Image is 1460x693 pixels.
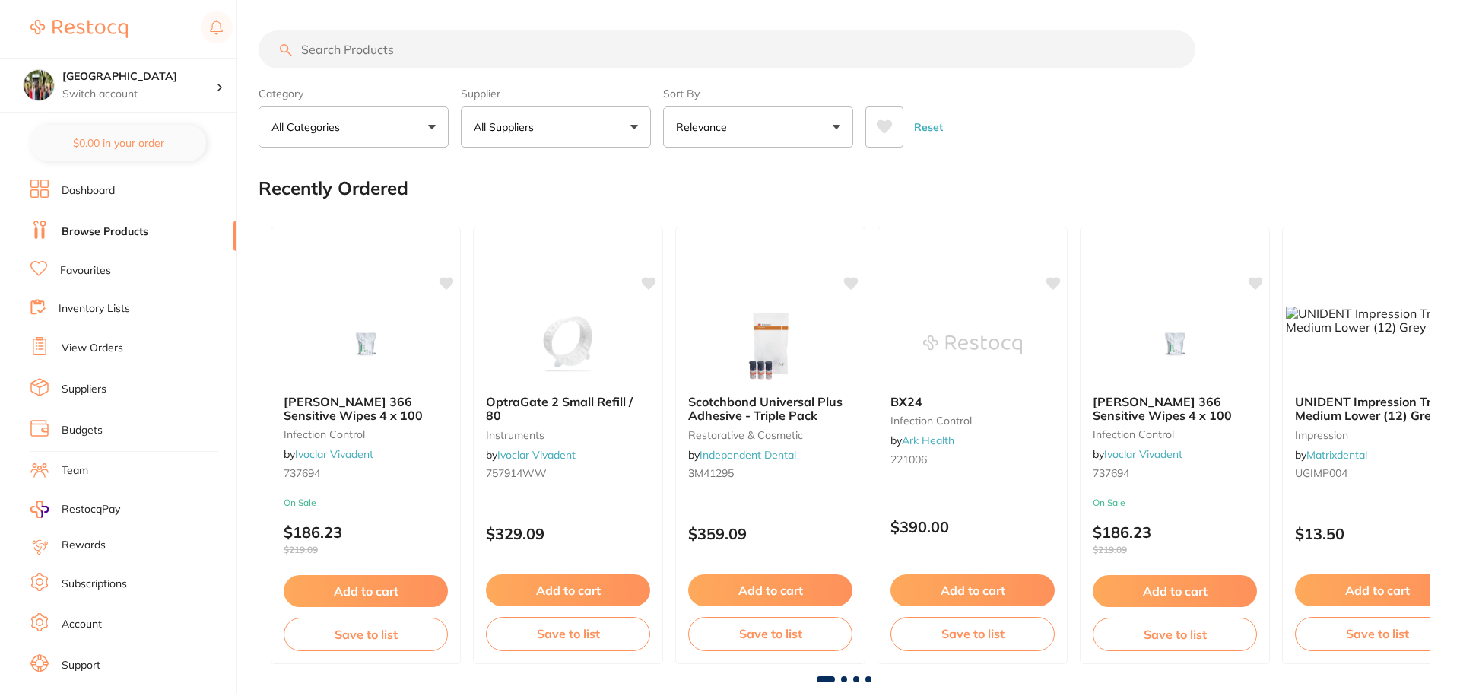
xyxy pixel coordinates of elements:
[30,11,128,46] a: Restocq Logo
[295,447,373,461] a: Ivoclar Vivadent
[62,658,100,673] a: Support
[890,434,954,447] span: by
[259,106,449,148] button: All Categories
[62,423,103,438] a: Budgets
[259,178,408,199] h2: Recently Ordered
[259,30,1195,68] input: Search Products
[284,497,448,508] small: On Sale
[1093,575,1257,607] button: Add to cart
[30,501,49,518] img: RestocqPay
[688,525,852,542] p: $359.09
[663,106,853,148] button: Relevance
[1093,428,1257,440] small: infection control
[890,617,1055,650] button: Save to list
[62,463,88,478] a: Team
[909,106,947,148] button: Reset
[1093,618,1257,651] button: Save to list
[1295,448,1367,462] span: by
[890,518,1055,536] p: $390.00
[721,307,820,383] img: Scotchbond Universal Plus Adhesive - Triple Pack
[284,447,373,461] span: by
[1295,429,1459,441] small: impression
[1093,467,1257,479] small: 737694
[284,575,448,607] button: Add to cart
[688,448,796,462] span: by
[62,69,216,84] h4: Wanneroo Dental Centre
[62,617,102,632] a: Account
[486,617,650,650] button: Save to list
[700,448,796,462] a: Independent Dental
[62,538,106,553] a: Rewards
[1093,447,1182,461] span: by
[890,415,1055,427] small: infection control
[486,448,576,462] span: by
[890,574,1055,606] button: Add to cart
[1295,395,1459,423] b: UNIDENT Impression Trays Medium Lower (12) Grey
[1306,448,1367,462] a: Matrixdental
[688,429,852,441] small: restorative & cosmetic
[890,395,1055,408] b: BX24
[1125,307,1224,383] img: Durr FD 366 Sensitive Wipes 4 x 100
[519,307,617,383] img: OptraGate 2 Small Refill / 80
[1093,523,1257,555] p: $186.23
[284,428,448,440] small: infection control
[474,119,540,135] p: All Suppliers
[1104,447,1182,461] a: Ivoclar Vivadent
[688,574,852,606] button: Add to cart
[676,119,733,135] p: Relevance
[60,263,111,278] a: Favourites
[486,429,650,441] small: instruments
[902,434,954,447] a: Ark Health
[30,125,206,161] button: $0.00 in your order
[1295,467,1459,479] small: UGIMP004
[486,467,650,479] small: 757914WW
[316,307,415,383] img: Durr FD 366 Sensitive Wipes 4 x 100
[62,183,115,199] a: Dashboard
[461,87,651,100] label: Supplier
[1295,574,1459,606] button: Add to cart
[284,618,448,651] button: Save to list
[486,395,650,423] b: OptraGate 2 Small Refill / 80
[59,301,130,316] a: Inventory Lists
[688,467,852,479] small: 3M41295
[62,382,106,397] a: Suppliers
[30,501,120,518] a: RestocqPay
[62,87,216,102] p: Switch account
[663,87,853,100] label: Sort By
[1093,545,1257,555] span: $219.09
[1093,395,1257,423] b: Durr FD 366 Sensitive Wipes 4 x 100
[497,448,576,462] a: Ivoclar Vivadent
[923,307,1022,383] img: BX24
[461,106,651,148] button: All Suppliers
[1295,617,1459,650] button: Save to list
[284,395,448,423] b: Durr FD 366 Sensitive Wipes 4 x 100
[24,70,54,100] img: Wanneroo Dental Centre
[62,224,148,240] a: Browse Products
[284,545,448,555] span: $219.09
[271,119,346,135] p: All Categories
[1093,497,1257,508] small: On Sale
[486,525,650,542] p: $329.09
[259,87,449,100] label: Category
[284,523,448,555] p: $186.23
[688,617,852,650] button: Save to list
[62,341,123,356] a: View Orders
[284,467,448,479] small: 737694
[62,502,120,517] span: RestocqPay
[30,20,128,38] img: Restocq Logo
[486,574,650,606] button: Add to cart
[1295,525,1459,542] p: $13.50
[62,577,127,592] a: Subscriptions
[688,395,852,423] b: Scotchbond Universal Plus Adhesive - Triple Pack
[890,453,1055,466] small: 221006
